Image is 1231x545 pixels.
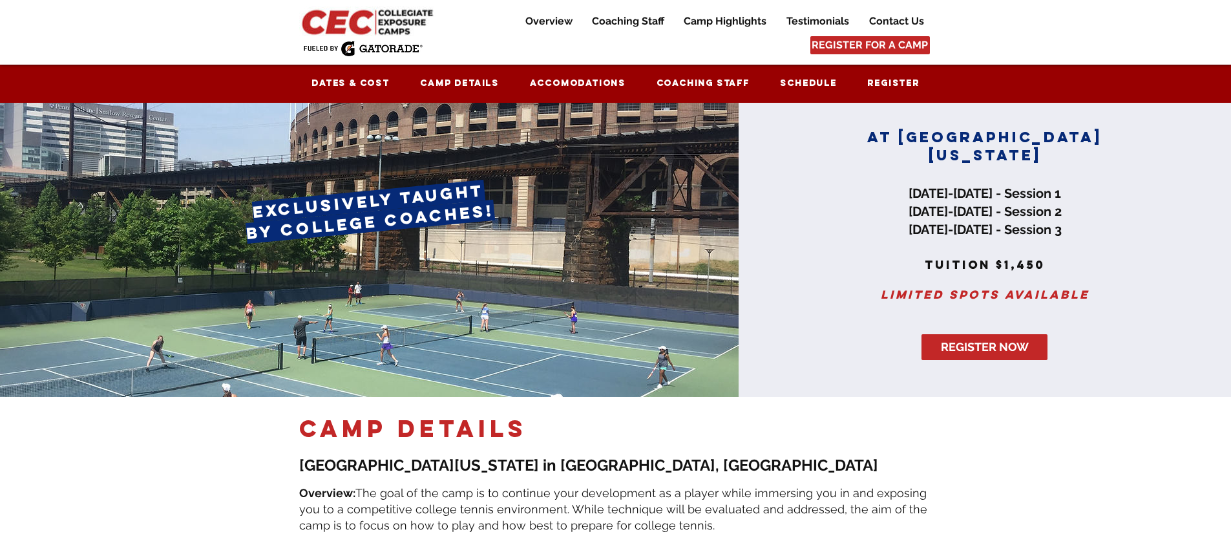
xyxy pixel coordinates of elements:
[420,78,499,89] span: Camp Details
[859,14,933,29] a: Contact Us
[867,78,919,89] span: Register
[644,71,763,96] a: Coaching Staff
[881,287,1089,302] span: Limited spots available
[299,6,439,36] img: CEC Logo Primary_edited.jpg
[519,14,579,29] p: Overview
[245,180,494,244] span: exclusively taught by college coaches!
[941,339,1029,355] span: REGISTER NOW
[921,334,1047,360] a: REGISTER NOW
[299,71,403,96] a: Dates & Cost
[863,14,931,29] p: Contact Us
[812,38,928,52] span: REGISTER FOR A CAMP
[506,14,933,29] nav: Site
[516,14,582,29] a: Overview
[925,257,1045,272] span: tuition $1,450
[299,486,927,532] span: The goal of the camp is to continue your development as a player while immersing you in and expos...
[909,186,1062,237] span: [DATE]-[DATE] - Session 1 [DATE]-[DATE] - Session 2 [DATE]-[DATE] - Session 3
[299,71,932,96] nav: Site
[867,128,1102,164] span: AT [GEOGRAPHIC_DATA][US_STATE]
[530,78,626,89] span: Accomodations
[303,41,423,56] img: Fueled by Gatorade.png
[855,71,932,96] a: Register
[780,14,856,29] p: Testimonials
[299,486,355,500] span: Overview:​
[768,71,850,96] a: Schedule
[585,14,671,29] p: Coaching Staff
[657,78,750,89] span: Coaching Staff
[810,36,930,54] a: REGISTER FOR A CAMP
[677,14,773,29] p: Camp Highlights
[299,456,878,475] span: [GEOGRAPHIC_DATA][US_STATE] in [GEOGRAPHIC_DATA], [GEOGRAPHIC_DATA]
[299,414,527,443] span: camp DETAILS
[408,71,512,96] a: Camp Details
[311,78,390,89] span: Dates & Cost
[517,71,638,96] a: Accomodations
[777,14,859,29] a: Testimonials
[582,14,673,29] a: Coaching Staff
[674,14,776,29] a: Camp Highlights
[780,78,836,89] span: Schedule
